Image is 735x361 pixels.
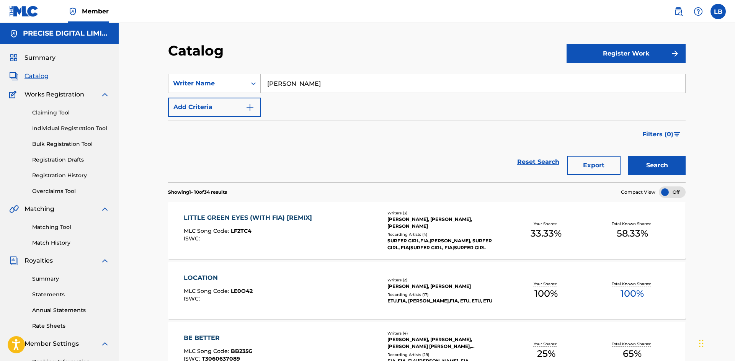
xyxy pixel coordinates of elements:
a: Reset Search [513,154,563,170]
div: [PERSON_NAME], [PERSON_NAME], [PERSON_NAME] [PERSON_NAME], [PERSON_NAME] [387,336,503,350]
a: Statements [32,291,109,299]
img: Summary [9,53,18,62]
img: expand [100,339,109,348]
a: Summary [32,275,109,283]
p: Total Known Shares: [612,281,653,287]
img: MLC Logo [9,6,39,17]
span: Royalties [24,256,53,265]
a: LOCATIONMLC Song Code:LE0O42ISWC:Writers (2)[PERSON_NAME], [PERSON_NAME]Recording Artists (17)ETU... [168,262,686,319]
div: Recording Artists ( 4 ) [387,232,503,237]
span: LF2TC4 [231,227,252,234]
div: ETU,FIA, [PERSON_NAME],FIA, ETU, ETU, ETU [387,297,503,304]
iframe: Chat Widget [697,324,735,361]
div: Help [691,4,706,19]
span: Summary [24,53,56,62]
div: SURFER GIRL,FIA,[PERSON_NAME], SURFER GIRL, FIA|SURFER GIRL, FIA|SURFER GIRL [387,237,503,251]
h2: Catalog [168,42,227,59]
p: Total Known Shares: [612,221,653,227]
span: BB235G [231,348,253,354]
span: Matching [24,204,54,214]
img: Accounts [9,29,18,38]
img: search [674,7,683,16]
p: Your Shares: [534,281,559,287]
a: SummarySummary [9,53,56,62]
p: Your Shares: [534,221,559,227]
a: Matching Tool [32,223,109,231]
span: Compact View [621,189,655,196]
a: Individual Registration Tool [32,124,109,132]
a: Annual Statements [32,306,109,314]
div: Writers ( 2 ) [387,277,503,283]
button: Filters (0) [638,125,686,144]
span: 58.33 % [617,227,648,240]
a: LITTLE GREEN EYES (WITH FIA) [REMIX]MLC Song Code:LF2TC4ISWC:Writers (3)[PERSON_NAME], [PERSON_NA... [168,202,686,259]
span: 25 % [537,347,555,361]
img: Top Rightsholder [68,7,77,16]
a: CatalogCatalog [9,72,49,81]
button: Register Work [567,44,686,63]
img: Works Registration [9,90,19,99]
span: MLC Song Code : [184,287,231,294]
button: Add Criteria [168,98,261,117]
button: Export [567,156,621,175]
img: help [694,7,703,16]
div: Drag [699,332,704,355]
span: Member Settings [24,339,79,348]
div: LITTLE GREEN EYES (WITH FIA) [REMIX] [184,213,316,222]
h5: PRECISE DIGITAL LIMITED [23,29,109,38]
div: [PERSON_NAME], [PERSON_NAME], [PERSON_NAME] [387,216,503,230]
span: MLC Song Code : [184,227,231,234]
img: expand [100,90,109,99]
a: Rate Sheets [32,322,109,330]
div: User Menu [710,4,726,19]
a: Public Search [671,4,686,19]
span: ISWC : [184,235,202,242]
p: Showing 1 - 10 of 34 results [168,189,227,196]
a: Claiming Tool [32,109,109,117]
img: Matching [9,204,19,214]
span: Catalog [24,72,49,81]
img: expand [100,204,109,214]
a: Overclaims Tool [32,187,109,195]
a: Bulk Registration Tool [32,140,109,148]
p: Total Known Shares: [612,341,653,347]
div: BE BETTER [184,333,253,343]
span: MLC Song Code : [184,348,231,354]
a: Registration History [32,172,109,180]
div: Writers ( 3 ) [387,210,503,216]
iframe: Resource Center [714,238,735,301]
button: Search [628,156,686,175]
span: Member [82,7,109,16]
img: 9d2ae6d4665cec9f34b9.svg [245,103,255,112]
div: LOCATION [184,273,253,283]
img: expand [100,256,109,265]
div: [PERSON_NAME], [PERSON_NAME] [387,283,503,290]
a: Match History [32,239,109,247]
div: Writers ( 4 ) [387,330,503,336]
div: Recording Artists ( 29 ) [387,352,503,358]
span: LE0O42 [231,287,253,294]
form: Search Form [168,74,686,182]
span: Filters ( 0 ) [642,130,673,139]
span: Works Registration [24,90,84,99]
p: Your Shares: [534,341,559,347]
span: 100 % [534,287,558,301]
div: Writer Name [173,79,242,88]
span: ISWC : [184,295,202,302]
img: Catalog [9,72,18,81]
span: 65 % [623,347,642,361]
span: 100 % [621,287,644,301]
img: f7272a7cc735f4ea7f67.svg [670,49,679,58]
img: Royalties [9,256,18,265]
div: Recording Artists ( 17 ) [387,292,503,297]
a: Registration Drafts [32,156,109,164]
span: 33.33 % [531,227,562,240]
img: filter [674,132,680,137]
